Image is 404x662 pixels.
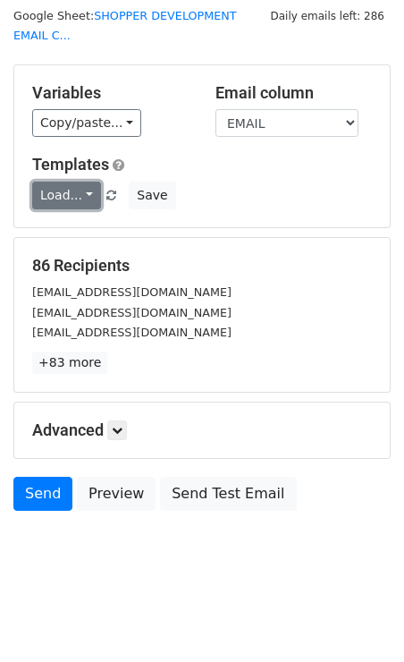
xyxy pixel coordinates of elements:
h5: Advanced [32,420,372,440]
a: Templates [32,155,109,174]
a: SHOPPER DEVELOPMENT EMAIL C... [13,9,237,43]
small: [EMAIL_ADDRESS][DOMAIN_NAME] [32,285,231,299]
a: Send [13,477,72,511]
h5: Variables [32,83,189,103]
a: Load... [32,182,101,209]
a: Preview [77,477,156,511]
small: Google Sheet: [13,9,237,43]
a: Copy/paste... [32,109,141,137]
small: [EMAIL_ADDRESS][DOMAIN_NAME] [32,326,231,339]
h5: Email column [215,83,372,103]
a: +83 more [32,352,107,374]
h5: 86 Recipients [32,256,372,276]
a: Send Test Email [160,477,296,511]
button: Save [129,182,175,209]
span: Daily emails left: 286 [264,6,391,26]
iframe: Chat Widget [315,576,404,662]
a: Daily emails left: 286 [264,9,391,22]
small: [EMAIL_ADDRESS][DOMAIN_NAME] [32,306,231,319]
